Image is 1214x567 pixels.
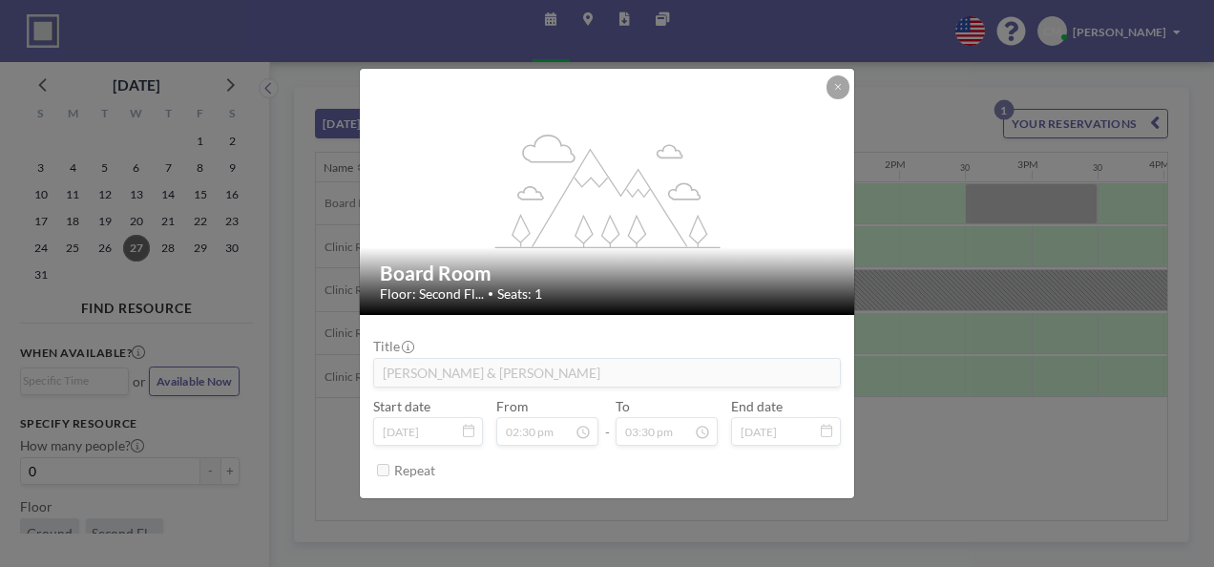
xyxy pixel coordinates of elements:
[373,338,413,354] label: Title
[497,285,542,302] span: Seats: 1
[605,404,610,440] span: -
[374,359,840,387] input: (No title)
[380,285,484,302] span: Floor: Second Fl...
[731,398,783,414] label: End date
[394,462,435,478] label: Repeat
[380,261,836,285] h2: Board Room
[373,398,430,414] label: Start date
[496,398,528,414] label: From
[616,398,630,414] label: To
[488,287,493,300] span: •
